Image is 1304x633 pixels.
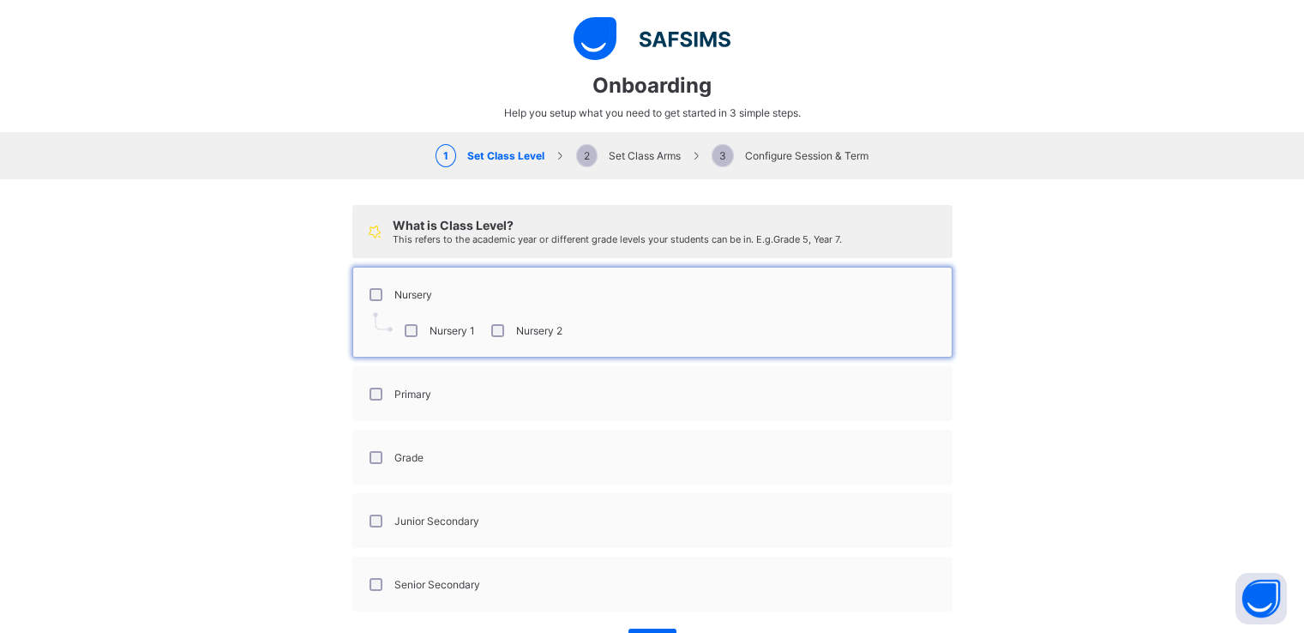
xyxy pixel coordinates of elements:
[516,324,562,337] label: Nursery 2
[576,144,598,167] span: 2
[430,324,475,337] label: Nursery 1
[373,312,393,332] img: pointer.7d5efa4dba55a2dde3e22c45d215a0de.svg
[574,17,730,60] img: logo
[436,149,544,162] span: Set Class Level
[394,578,480,591] label: Senior Secondary
[394,288,432,301] label: Nursery
[592,73,712,98] span: Onboarding
[394,451,424,464] label: Grade
[504,106,801,119] span: Help you setup what you need to get started in 3 simple steps.
[712,149,868,162] span: Configure Session & Term
[576,149,681,162] span: Set Class Arms
[394,388,431,401] label: Primary
[393,233,842,245] span: This refers to the academic year or different grade levels your students can be in. E.g. Grade 5,...
[394,515,479,527] label: Junior Secondary
[393,218,514,232] span: What is Class Level?
[1235,573,1287,624] button: Open asap
[436,144,456,167] span: 1
[712,144,734,167] span: 3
